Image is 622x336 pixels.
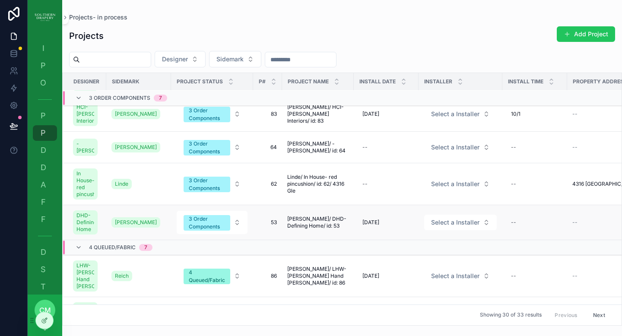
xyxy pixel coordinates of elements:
a: Linde [111,177,166,191]
a: [PERSON_NAME] [111,217,160,228]
span: F [39,198,48,206]
button: Select Button [177,264,248,288]
a: A [33,177,57,193]
span: -- [572,219,578,226]
a: Reich [111,269,166,283]
span: [DATE] [362,273,379,279]
a: In House- red pincushion [73,167,101,201]
a: Linde/ In House- red pincushion/ id: 62/ 4316 Gle [287,174,349,194]
span: In House- red pincushion [76,170,94,198]
span: P [39,61,48,70]
span: KCS- [PERSON_NAME] Studios [76,304,94,325]
button: Select Button [155,51,206,67]
a: P [33,125,57,141]
a: DHD- Defining Home [73,209,101,236]
span: Project Name [288,78,329,85]
a: 53 [258,219,277,226]
a: Select Button [176,135,248,159]
a: [DATE] [359,107,413,121]
div: 3 Order Components [189,140,225,155]
a: Select Button [424,106,497,122]
div: 3 Order Components [189,215,225,231]
a: T [33,279,57,295]
a: D [33,160,57,175]
span: [PERSON_NAME] [115,111,157,117]
span: [DATE] [362,219,379,226]
a: -- [359,140,413,154]
span: F [39,215,48,224]
h1: Projects [69,30,104,42]
span: Linde [115,181,128,187]
button: Select Button [424,268,497,284]
span: cm [39,305,51,315]
a: F [33,194,57,210]
a: KCS- [PERSON_NAME] Studios [73,302,98,326]
a: D [33,244,57,260]
a: - [PERSON_NAME] [73,139,98,156]
a: KCS- [PERSON_NAME] Studios [73,301,101,328]
a: [PERSON_NAME] [111,109,160,119]
span: D [39,163,48,172]
span: 10/1 [511,111,520,117]
a: -- [508,269,562,283]
div: 3 Order Components [189,177,225,192]
div: -- [511,181,516,187]
span: Install Date [359,78,396,85]
span: O [39,79,48,87]
button: Select Button [424,139,497,155]
span: - [PERSON_NAME] [76,140,94,154]
a: Select Button [424,176,497,192]
button: Select Button [209,51,261,67]
a: Projects- in process [69,13,127,22]
span: LHW- [PERSON_NAME] Hand [PERSON_NAME] [76,262,94,290]
span: 4 Queued/Fabric [89,244,136,251]
img: App logo [35,10,55,24]
span: Sidemark [216,55,244,63]
span: Select a Installer [431,180,479,188]
a: S [33,262,57,277]
span: Reich [115,273,129,279]
span: D [39,146,48,155]
span: D [39,248,48,257]
a: [PERSON_NAME] [111,107,166,121]
a: [PERSON_NAME]/ KCS- [PERSON_NAME] Studios/ id: 84 [287,304,349,325]
div: 7 [144,244,147,251]
span: Designer [73,78,99,85]
span: Select a Installer [431,110,479,118]
a: [PERSON_NAME] [111,142,160,152]
button: Select Button [177,172,248,196]
button: Select Button [177,102,248,126]
div: 4 Queued/Fabric [189,269,225,284]
span: DHD- Defining Home [76,212,94,233]
span: [PERSON_NAME]/ DHD- Defining Home/ id: 53 [287,216,349,229]
a: F [33,212,57,227]
a: [PERSON_NAME] [111,216,166,229]
span: [DATE] [362,111,379,117]
span: Sidemark [112,78,140,85]
a: [PERSON_NAME]/ HCI- [PERSON_NAME] Interiors/ id: 83 [287,104,349,124]
button: Select Button [424,215,497,230]
a: [PERSON_NAME]/ LHW- [PERSON_NAME] Hand [PERSON_NAME]/ id: 86 [287,266,349,286]
span: S [39,265,48,274]
a: In House- red pincushion [73,168,98,200]
button: Select Button [177,303,248,326]
button: Select Button [177,211,248,234]
div: -- [362,144,368,151]
a: [PERSON_NAME]/ - [PERSON_NAME]/ id: 64 [287,140,349,154]
a: Select Button [424,268,497,284]
button: Select Button [424,176,497,192]
a: [PERSON_NAME] [111,140,166,154]
span: [PERSON_NAME] [115,219,157,226]
a: LHW- [PERSON_NAME] Hand [PERSON_NAME] [73,259,101,293]
a: P [33,58,57,73]
a: Select Button [176,302,248,326]
span: -- [572,111,578,117]
a: -- [508,177,562,191]
a: Select Button [424,139,497,155]
span: I [39,44,48,53]
span: T [39,282,48,291]
a: P [33,108,57,124]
